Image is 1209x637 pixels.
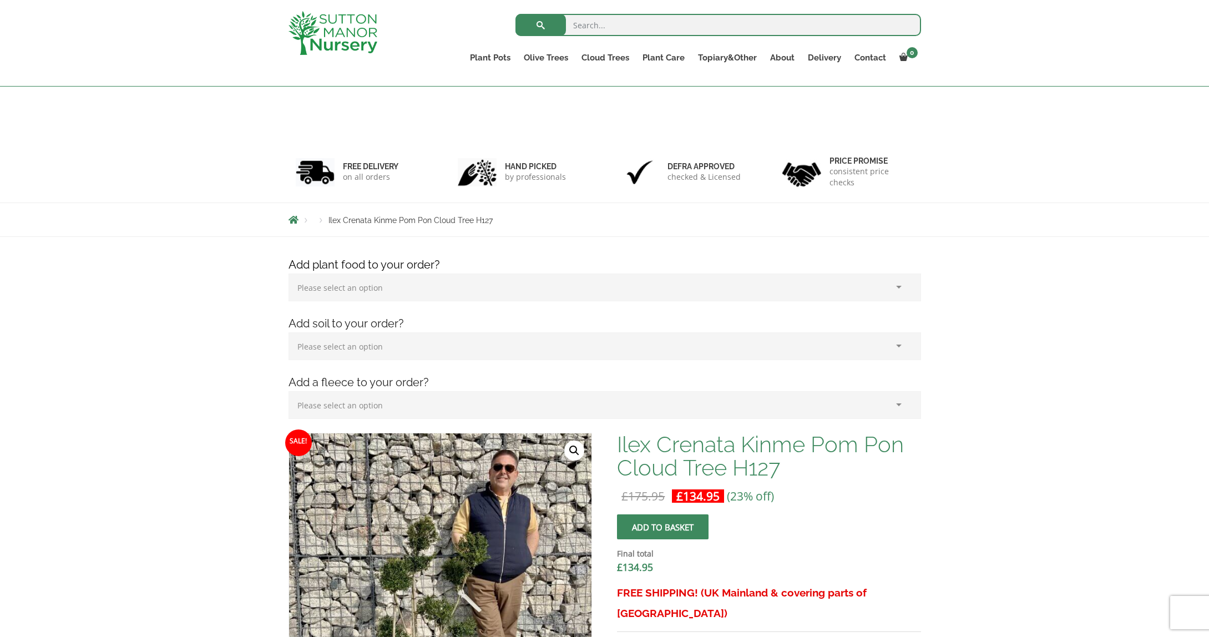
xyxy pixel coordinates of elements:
[907,47,918,58] span: 0
[617,583,920,624] h3: FREE SHIPPING! (UK Mainland & covering parts of [GEOGRAPHIC_DATA])
[727,488,774,504] span: (23% off)
[801,50,848,65] a: Delivery
[676,488,720,504] bdi: 134.95
[280,256,929,274] h4: Add plant food to your order?
[343,171,398,183] p: on all orders
[617,560,623,574] span: £
[763,50,801,65] a: About
[667,161,741,171] h6: Defra approved
[617,433,920,479] h1: Ilex Crenata Kinme Pom Pon Cloud Tree H127
[621,488,628,504] span: £
[617,514,709,539] button: Add to basket
[280,315,929,332] h4: Add soil to your order?
[829,166,914,188] p: consistent price checks
[691,50,763,65] a: Topiary&Other
[289,11,377,55] img: logo
[328,216,493,225] span: Ilex Crenata Kinme Pom Pon Cloud Tree H127
[667,171,741,183] p: checked & Licensed
[515,14,921,36] input: Search...
[296,158,335,186] img: 1.jpg
[782,155,821,189] img: 4.jpg
[517,50,575,65] a: Olive Trees
[505,161,566,171] h6: hand picked
[285,429,312,456] span: Sale!
[636,50,691,65] a: Plant Care
[280,374,929,391] h4: Add a fleece to your order?
[620,158,659,186] img: 3.jpg
[621,488,665,504] bdi: 175.95
[463,50,517,65] a: Plant Pots
[505,171,566,183] p: by professionals
[617,560,653,574] bdi: 134.95
[676,488,683,504] span: £
[893,50,921,65] a: 0
[289,215,921,224] nav: Breadcrumbs
[343,161,398,171] h6: FREE DELIVERY
[829,156,914,166] h6: Price promise
[458,158,497,186] img: 2.jpg
[617,547,920,560] dt: Final total
[575,50,636,65] a: Cloud Trees
[564,441,584,461] a: View full-screen image gallery
[848,50,893,65] a: Contact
